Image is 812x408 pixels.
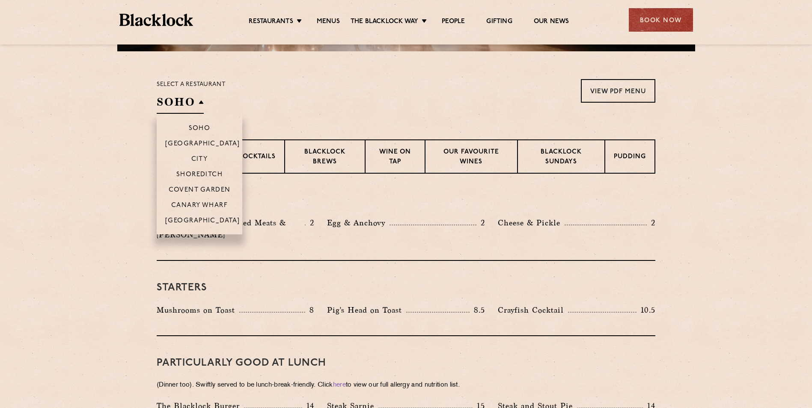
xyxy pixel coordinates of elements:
a: People [442,18,465,27]
p: Wine on Tap [374,148,416,168]
p: [GEOGRAPHIC_DATA] [165,140,240,149]
p: Blacklock Brews [294,148,356,168]
p: Cheese & Pickle [498,217,565,229]
p: 2 [306,217,314,228]
a: Restaurants [249,18,293,27]
div: Book Now [629,8,693,32]
p: (Dinner too). Swiftly served to be lunch-break-friendly. Click to view our full allergy and nutri... [157,379,655,391]
a: Menus [317,18,340,27]
p: 8 [305,305,314,316]
p: Mushrooms on Toast [157,304,239,316]
h3: Starters [157,282,655,293]
a: here [333,382,346,388]
p: Pig's Head on Toast [327,304,406,316]
h2: SOHO [157,95,204,114]
p: Cocktails [238,152,276,163]
img: BL_Textured_Logo-footer-cropped.svg [119,14,193,26]
p: Egg & Anchovy [327,217,390,229]
p: Shoreditch [176,171,223,180]
p: 2 [476,217,485,228]
p: Crayfish Cocktail [498,304,568,316]
h3: PARTICULARLY GOOD AT LUNCH [157,358,655,369]
p: [GEOGRAPHIC_DATA] [165,217,240,226]
h3: Pre Chop Bites [157,195,655,206]
p: Our favourite wines [434,148,508,168]
a: Gifting [486,18,512,27]
p: 10.5 [637,305,655,316]
p: Soho [189,125,211,133]
a: The Blacklock Way [351,18,418,27]
p: Pudding [614,152,646,163]
p: Canary Wharf [171,202,228,210]
a: View PDF Menu [581,79,655,103]
p: City [191,156,208,164]
p: 8.5 [470,305,485,316]
a: Our News [534,18,569,27]
p: Select a restaurant [157,79,226,90]
p: Blacklock Sundays [526,148,596,168]
p: 2 [647,217,655,228]
p: Covent Garden [169,186,231,195]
